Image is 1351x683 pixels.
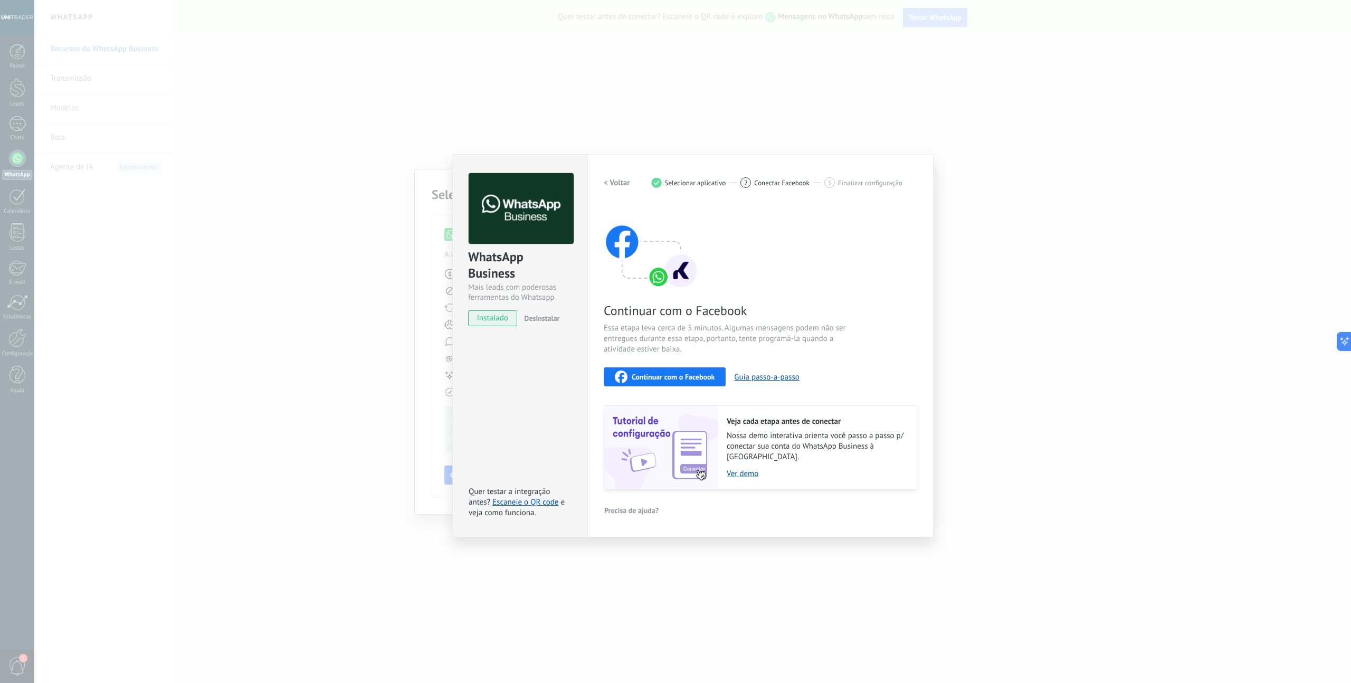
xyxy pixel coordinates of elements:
[469,173,574,244] img: logo_main.png
[469,310,517,326] span: instalado
[604,367,726,386] button: Continuar com o Facebook
[468,282,572,302] div: Mais leads com poderosas ferramentas do Whatsapp
[492,497,558,507] a: Escaneie o QR code
[524,314,559,323] span: Desinstalar
[727,416,906,426] h2: Veja cada etapa antes de conectar
[469,487,550,507] span: Quer testar a integração antes?
[604,323,855,355] span: Essa etapa leva cerca de 5 minutos. Algumas mensagens podem não ser entregues durante essa etapa,...
[604,173,630,192] button: < Voltar
[604,302,855,319] span: Continuar com o Facebook
[468,249,572,282] div: WhatsApp Business
[727,469,906,479] a: Ver demo
[604,502,659,518] button: Precisa de ajuda?
[665,179,726,187] span: Selecionar aplicativo
[727,431,906,462] span: Nossa demo interativa orienta você passo a passo p/ conectar sua conta do WhatsApp Business à [GE...
[632,373,715,381] span: Continuar com o Facebook
[827,178,831,187] span: 3
[744,178,748,187] span: 2
[604,178,630,188] h2: < Voltar
[469,497,565,518] span: e veja como funciona.
[604,205,699,289] img: connect with facebook
[734,372,799,382] button: Guia passo-a-passo
[838,179,902,187] span: Finalizar configuração
[754,179,810,187] span: Conectar Facebook
[520,310,559,326] button: Desinstalar
[604,507,659,514] span: Precisa de ajuda?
